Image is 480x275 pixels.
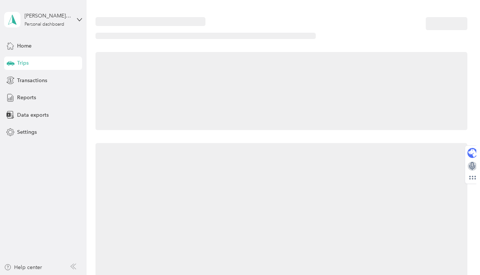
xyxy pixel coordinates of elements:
span: Settings [17,128,37,136]
iframe: Everlance-gr Chat Button Frame [438,233,480,275]
span: Home [17,42,32,50]
span: Reports [17,94,36,101]
span: Trips [17,59,29,67]
button: Help center [4,263,42,271]
div: Personal dashboard [25,22,64,27]
div: [PERSON_NAME][EMAIL_ADDRESS][DOMAIN_NAME] [25,12,71,20]
span: Transactions [17,77,47,84]
span: Data exports [17,111,49,119]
